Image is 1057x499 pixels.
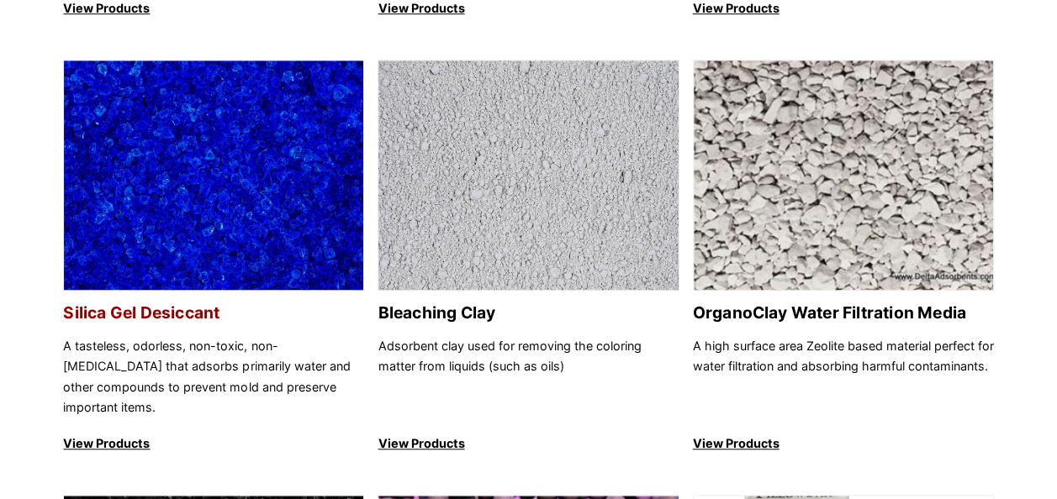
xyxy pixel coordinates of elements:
[694,60,993,292] img: OrganoClay Water Filtration Media
[63,336,364,418] p: A tasteless, odorless, non-toxic, non-[MEDICAL_DATA] that adsorbs primarily water and other compo...
[63,303,364,323] h2: Silica Gel Desiccant
[693,336,994,418] p: A high surface area Zeolite based material perfect for water filtration and absorbing harmful con...
[378,303,679,323] h2: Bleaching Clay
[63,433,364,454] p: View Products
[378,433,679,454] p: View Products
[64,60,363,292] img: Silica Gel Desiccant
[693,433,994,454] p: View Products
[378,60,678,292] img: Bleaching Clay
[378,60,679,454] a: Bleaching Clay Bleaching Clay Adsorbent clay used for removing the coloring matter from liquids (...
[693,60,994,454] a: OrganoClay Water Filtration Media OrganoClay Water Filtration Media A high surface area Zeolite b...
[63,60,364,454] a: Silica Gel Desiccant Silica Gel Desiccant A tasteless, odorless, non-toxic, non-[MEDICAL_DATA] th...
[378,336,679,418] p: Adsorbent clay used for removing the coloring matter from liquids (such as oils)
[693,303,994,323] h2: OrganoClay Water Filtration Media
